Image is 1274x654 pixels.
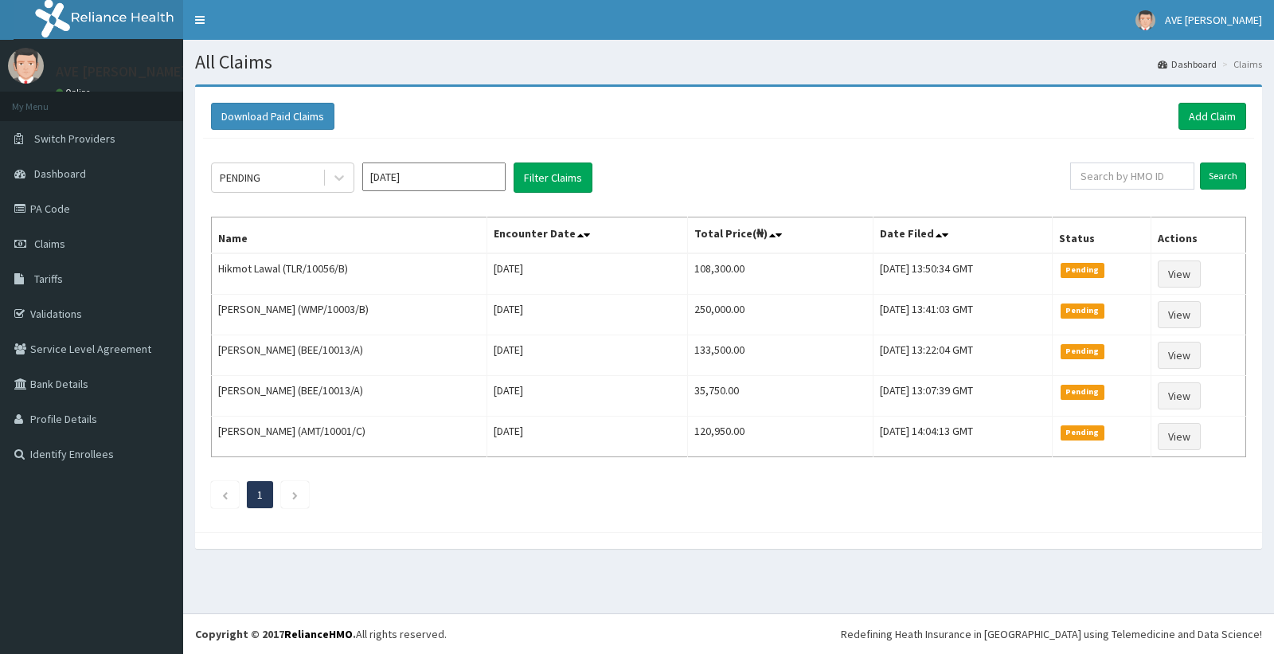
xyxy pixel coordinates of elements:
a: Page 1 is your current page [257,488,263,502]
img: User Image [1135,10,1155,30]
input: Select Month and Year [362,163,506,191]
p: AVE [PERSON_NAME] [56,65,186,79]
a: View [1158,342,1201,369]
td: 133,500.00 [687,335,873,376]
input: Search by HMO ID [1070,163,1195,190]
a: View [1158,301,1201,328]
th: Date Filed [873,217,1053,254]
img: User Image [8,48,44,84]
span: Pending [1061,344,1104,358]
td: [DATE] [487,295,687,335]
footer: All rights reserved. [183,613,1274,654]
td: [DATE] 13:22:04 GMT [873,335,1053,376]
td: [DATE] 13:07:39 GMT [873,376,1053,417]
td: 120,950.00 [687,417,873,457]
td: [DATE] 13:41:03 GMT [873,295,1053,335]
td: [PERSON_NAME] (BEE/10013/A) [212,335,487,376]
span: AVE [PERSON_NAME] [1165,13,1262,27]
td: [DATE] 14:04:13 GMT [873,417,1053,457]
th: Name [212,217,487,254]
td: [DATE] [487,253,687,295]
span: Tariffs [34,272,63,286]
th: Status [1053,217,1151,254]
th: Actions [1151,217,1245,254]
span: Pending [1061,304,1104,318]
a: View [1158,423,1201,450]
button: Filter Claims [514,163,592,193]
button: Download Paid Claims [211,103,334,130]
a: Dashboard [1158,57,1217,71]
td: 250,000.00 [687,295,873,335]
li: Claims [1218,57,1262,71]
strong: Copyright © 2017 . [195,627,356,641]
span: Pending [1061,385,1104,399]
a: Add Claim [1178,103,1246,130]
span: Pending [1061,425,1104,440]
td: 35,750.00 [687,376,873,417]
th: Encounter Date [487,217,687,254]
td: [PERSON_NAME] (BEE/10013/A) [212,376,487,417]
h1: All Claims [195,52,1262,72]
td: [DATE] [487,335,687,376]
td: [PERSON_NAME] (WMP/10003/B) [212,295,487,335]
td: [DATE] [487,417,687,457]
a: View [1158,260,1201,288]
th: Total Price(₦) [687,217,873,254]
a: View [1158,382,1201,409]
span: Claims [34,237,65,251]
a: Previous page [221,488,229,502]
td: Hikmot Lawal (TLR/10056/B) [212,253,487,295]
span: Switch Providers [34,131,115,146]
td: [PERSON_NAME] (AMT/10001/C) [212,417,487,457]
span: Pending [1061,263,1104,277]
span: Dashboard [34,166,86,181]
input: Search [1200,163,1246,190]
div: PENDING [220,170,260,186]
td: [DATE] 13:50:34 GMT [873,253,1053,295]
a: Online [56,87,94,98]
div: Redefining Heath Insurance in [GEOGRAPHIC_DATA] using Telemedicine and Data Science! [841,626,1262,642]
td: 108,300.00 [687,253,873,295]
a: Next page [291,488,299,502]
a: RelianceHMO [284,627,353,641]
td: [DATE] [487,376,687,417]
